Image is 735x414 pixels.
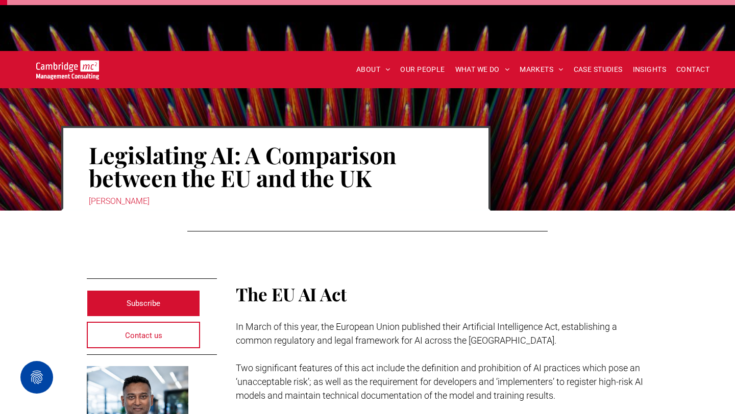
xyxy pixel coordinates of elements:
a: OUR PEOPLE [395,62,450,77]
div: [PERSON_NAME] [89,194,463,209]
span: Two significant features of this act include the definition and prohibition of AI practices which... [236,363,643,401]
a: ABOUT [351,62,396,77]
a: Subscribe [87,290,200,317]
span: Subscribe [127,291,160,316]
span: Contact us [125,323,162,348]
a: CONTACT [671,62,715,77]
a: MARKETS [514,62,568,77]
a: Your Business Transformed | Cambridge Management Consulting [36,62,99,72]
a: Contact us [87,322,200,348]
img: Go to Homepage [36,60,99,80]
span: The EU AI Act [236,282,347,306]
a: WHAT WE DO [450,62,515,77]
a: CASE STUDIES [569,62,628,77]
a: INSIGHTS [628,62,671,77]
span: In March of this year, the European Union published their Artificial Intelligence Act, establishi... [236,321,617,346]
h1: Legislating AI: A Comparison between the EU and the UK [89,142,463,190]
